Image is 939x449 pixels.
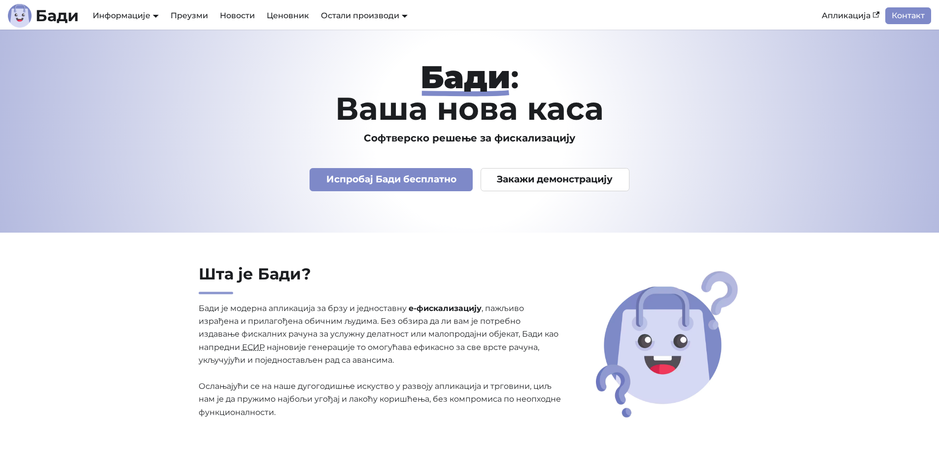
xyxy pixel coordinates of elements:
[8,4,79,28] a: ЛогоБади
[242,343,265,352] abbr: Електронски систем за издавање рачуна
[93,11,159,20] a: Информације
[310,168,473,191] a: Испробај Бади бесплатно
[8,4,32,28] img: Лого
[409,304,482,313] strong: е-фискализацију
[214,7,261,24] a: Новости
[481,168,629,191] a: Закажи демонстрацију
[35,8,79,24] b: Бади
[816,7,885,24] a: Апликација
[592,268,741,421] img: Шта је Бади?
[152,132,787,144] h3: Софтверско решење за фискализацију
[199,264,562,294] h2: Шта је Бади?
[165,7,214,24] a: Преузми
[152,61,787,124] h1: : Ваша нова каса
[261,7,315,24] a: Ценовник
[420,58,511,96] strong: Бади
[885,7,931,24] a: Контакт
[199,302,562,419] p: Бади је модерна апликација за брзу и једноставну , пажљиво израђена и прилагођена обичним људима....
[321,11,408,20] a: Остали производи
